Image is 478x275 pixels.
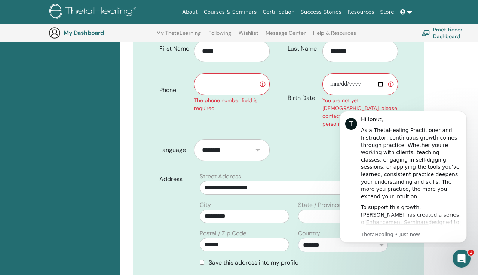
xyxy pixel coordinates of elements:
label: Language [154,143,194,157]
img: logo.png [49,4,139,21]
a: Wishlist [239,30,258,42]
img: chalkboard-teacher.svg [422,30,430,36]
label: Country [298,229,320,238]
div: The phone number field is required. [194,97,270,112]
label: First Name [154,42,194,56]
label: Street Address [200,172,241,181]
iframe: Intercom live chat [453,250,471,268]
p: Message from ThetaHealing, sent Just now [33,127,133,134]
label: Birth Date [282,91,322,105]
img: generic-user-icon.jpg [49,27,61,39]
a: Resources [344,5,377,19]
a: Help & Resources [313,30,356,42]
a: About [179,5,200,19]
span: 1 [468,250,474,256]
h3: My Dashboard [64,29,138,36]
label: City [200,201,211,210]
a: Courses & Seminars [201,5,260,19]
div: You are not yet [DEMOGRAPHIC_DATA], please contact your Instructor personally to register. [322,97,398,128]
label: Last Name [282,42,322,56]
a: Store [377,5,397,19]
span: Save this address into my profile [209,259,298,266]
label: Phone [154,83,194,97]
label: Address [154,172,195,186]
div: To support this growth, [PERSON_NAME] has created a series of designed to help you refine your kn... [33,100,133,180]
a: Certification [260,5,297,19]
label: Postal / Zip Code [200,229,246,238]
label: State / Province [298,201,341,210]
iframe: Intercom notifications message [328,104,478,247]
a: My ThetaLearning [156,30,201,42]
a: Following [208,30,231,42]
a: Success Stories [298,5,344,19]
a: Message Center [266,30,306,42]
a: Enhancement Seminars [38,115,100,121]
